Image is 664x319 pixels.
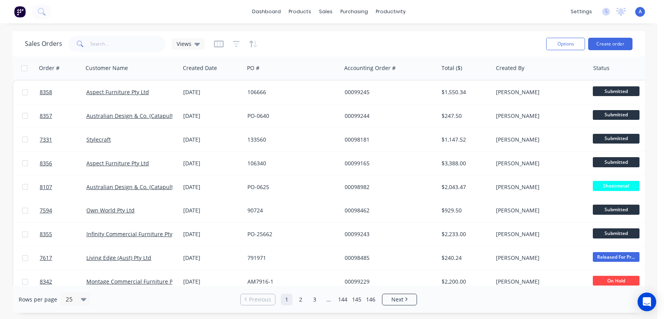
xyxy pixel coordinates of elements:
[345,88,431,96] div: 00099245
[40,230,52,238] span: 8355
[86,207,135,214] a: Own World Pty Ltd
[183,183,241,191] div: [DATE]
[496,64,524,72] div: Created By
[496,230,582,238] div: [PERSON_NAME]
[183,112,241,120] div: [DATE]
[593,252,639,262] span: Released For Pr...
[40,183,52,191] span: 8107
[249,296,271,303] span: Previous
[247,230,334,238] div: PO-25662
[546,38,585,50] button: Options
[241,296,275,303] a: Previous page
[39,64,60,72] div: Order #
[40,81,86,104] a: 8358
[345,136,431,144] div: 00098181
[40,159,52,167] span: 8356
[496,136,582,144] div: [PERSON_NAME]
[183,159,241,167] div: [DATE]
[247,112,334,120] div: PO-0640
[183,64,217,72] div: Created Date
[496,112,582,120] div: [PERSON_NAME]
[496,207,582,214] div: [PERSON_NAME]
[345,254,431,262] div: 00098485
[40,175,86,199] a: 8107
[40,88,52,96] span: 8358
[247,183,334,191] div: PO-0625
[40,152,86,175] a: 8356
[593,276,639,286] span: On Hold
[441,112,487,120] div: $247.50
[372,6,410,18] div: productivity
[183,278,241,286] div: [DATE]
[593,205,639,214] span: Submitted
[593,134,639,144] span: Submitted
[247,159,334,167] div: 106340
[86,254,151,261] a: Living Edge (Aust) Pty Ltd
[441,183,487,191] div: $2,043.47
[336,6,372,18] div: purchasing
[247,64,259,72] div: PO #
[441,159,487,167] div: $3,388.00
[567,6,596,18] div: settings
[40,128,86,151] a: 7331
[285,6,315,18] div: products
[86,159,149,167] a: Aspect Furniture Pty Ltd
[40,278,52,286] span: 8342
[496,278,582,286] div: [PERSON_NAME]
[90,36,166,52] input: Search...
[14,6,26,18] img: Factory
[441,278,487,286] div: $2,200.00
[382,296,417,303] a: Next page
[638,293,656,311] div: Open Intercom Messenger
[247,136,334,144] div: 133560
[496,183,582,191] div: [PERSON_NAME]
[40,254,52,262] span: 7617
[365,294,377,305] a: Page 146
[247,207,334,214] div: 90724
[40,104,86,128] a: 8357
[247,88,334,96] div: 106666
[441,64,462,72] div: Total ($)
[86,183,175,191] a: Australian Design & Co. (Catapult)
[593,110,639,120] span: Submitted
[391,296,403,303] span: Next
[183,136,241,144] div: [DATE]
[86,112,175,119] a: Australian Design & Co. (Catapult)
[86,88,149,96] a: Aspect Furniture Pty Ltd
[247,278,334,286] div: AM7916-1
[323,294,335,305] a: Jump forward
[183,207,241,214] div: [DATE]
[344,64,396,72] div: Accounting Order #
[441,230,487,238] div: $2,233.00
[25,40,62,47] h1: Sales Orders
[40,112,52,120] span: 8357
[248,6,285,18] a: dashboard
[183,88,241,96] div: [DATE]
[315,6,336,18] div: sales
[588,38,632,50] button: Create order
[441,207,487,214] div: $929.50
[345,112,431,120] div: 00099244
[345,207,431,214] div: 00098462
[295,294,307,305] a: Page 2
[351,294,363,305] a: Page 145
[86,230,182,238] a: Infinity Commercial Furniture Pty Ltd
[345,183,431,191] div: 00098982
[86,278,187,285] a: Montage Commercial Furniture Pty Ltd
[86,136,111,143] a: Stylecraft
[40,246,86,270] a: 7617
[496,159,582,167] div: [PERSON_NAME]
[441,88,487,96] div: $1,550.34
[40,207,52,214] span: 7594
[183,254,241,262] div: [DATE]
[441,136,487,144] div: $1,147.52
[19,296,57,303] span: Rows per page
[337,294,349,305] a: Page 144
[86,64,128,72] div: Customer Name
[177,40,191,48] span: Views
[40,223,86,246] a: 8355
[593,64,610,72] div: Status
[183,230,241,238] div: [DATE]
[593,86,639,96] span: Submitted
[593,157,639,167] span: Submitted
